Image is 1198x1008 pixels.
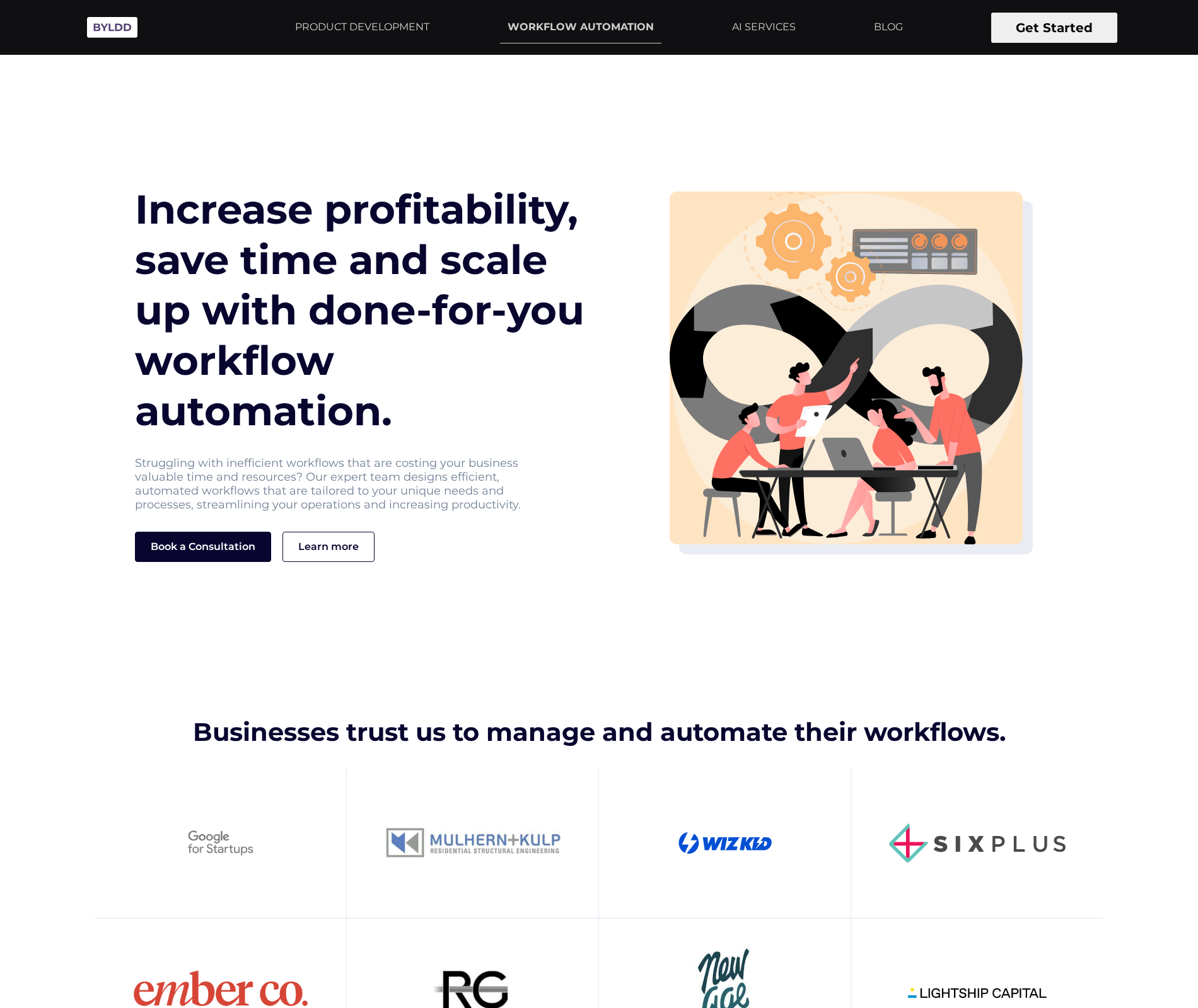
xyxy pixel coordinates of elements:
img: Byldd - Product Development Company [81,10,144,45]
button: Book a Consultation [135,532,271,562]
a: Learn more [282,532,375,562]
img: sixplus logo [889,823,1066,862]
h1: Increase profitability, save time and scale up with done-for-you workflow automation. [135,184,599,436]
h3: Businesses trust us to manage and automate their workflows. [102,717,1096,747]
img: Wizkid logo [678,832,772,854]
a: WORKFLOW AUTOMATION [500,11,661,43]
a: AI SERVICES [724,11,803,43]
img: heroimg-svg [670,192,1023,544]
img: Mulhern & Kulp logo [385,827,561,859]
a: PRODUCT DEVELOPMENT [288,11,437,43]
p: Struggling with inefficient workflows that are costing your business valuable time and resources?... [135,456,552,512]
button: Get Started [991,13,1117,43]
a: BLOG [866,11,910,43]
img: Google startup logo [182,806,259,881]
